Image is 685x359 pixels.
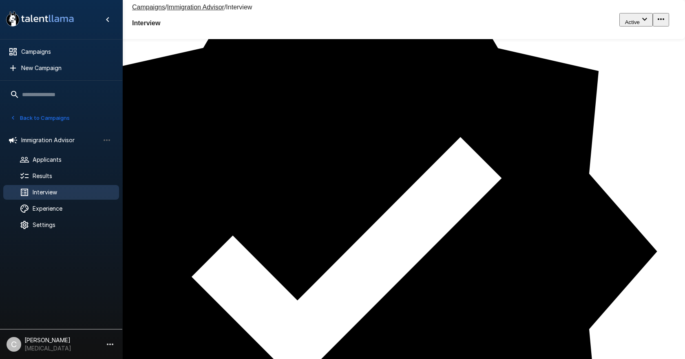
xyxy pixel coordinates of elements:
span: Interview [226,4,252,11]
h4: Interview [132,20,252,27]
u: Campaigns [132,4,165,11]
span: / [165,4,167,11]
button: Active [619,13,653,26]
u: Immigration Advisor [167,4,224,11]
span: / [224,4,226,11]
